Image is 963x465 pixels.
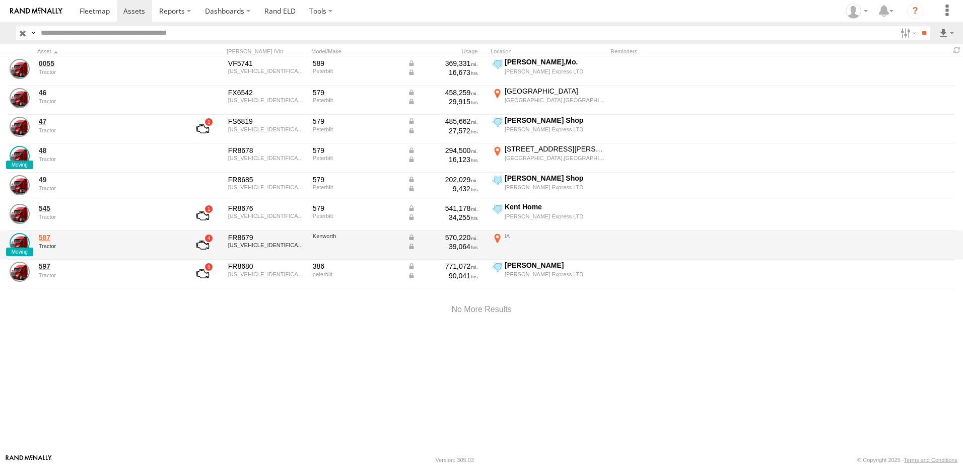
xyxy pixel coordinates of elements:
div: 579 [313,175,400,184]
label: Export results as... [938,26,955,40]
div: Data from Vehicle CANbus [407,97,478,106]
img: rand-logo.svg [10,8,62,15]
div: Peterbilt [313,68,400,74]
div: undefined [39,98,177,104]
div: [PERSON_NAME] Express LTD [505,184,605,191]
div: Usage [406,48,487,55]
a: View Asset Details [10,204,30,224]
a: Terms and Conditions [904,457,957,463]
div: Data from Vehicle CANbus [407,184,478,193]
div: Kent Home [505,202,605,211]
div: Click to Sort [37,48,178,55]
a: View Asset Details [10,233,30,253]
div: Data from Vehicle CANbus [407,68,478,77]
a: View Asset with Fault/s [184,117,221,141]
div: FR8678 [228,146,306,155]
div: Model/Make [311,48,402,55]
div: FR8685 [228,175,306,184]
div: [PERSON_NAME] Express LTD [505,68,605,75]
div: FR8676 [228,204,306,213]
a: 48 [39,146,177,155]
a: 597 [39,262,177,271]
div: Peterbilt [313,184,400,190]
div: 1XDAD49X36J139868 [228,242,306,248]
a: View Asset Details [10,175,30,195]
i: ? [907,3,923,19]
div: undefined [39,156,177,162]
span: Refresh [951,45,963,55]
a: 587 [39,233,177,242]
div: 1XPBD49X8LD664773 [228,213,306,219]
div: Data from Vehicle CANbus [407,242,478,251]
div: 579 [313,88,400,97]
div: FX6542 [228,88,306,97]
label: Click to View Current Location [491,202,606,229]
a: View Asset with Fault/s [184,233,221,257]
div: 589 [313,59,400,68]
div: Peterbilt [313,155,400,161]
div: 1XPBDP9X0LD665787 [228,126,306,132]
div: 579 [313,117,400,126]
label: Search Filter Options [897,26,918,40]
div: undefined [39,127,177,133]
div: Data from Vehicle CANbus [407,271,478,280]
div: Version: 305.03 [436,457,474,463]
label: Click to View Current Location [491,174,606,201]
div: Data from Vehicle CANbus [407,213,478,222]
div: Data from Vehicle CANbus [407,155,478,164]
div: [PERSON_NAME] Express LTD [505,213,605,220]
div: 579 [313,146,400,155]
a: 47 [39,117,177,126]
div: [GEOGRAPHIC_DATA],[GEOGRAPHIC_DATA] [505,97,605,104]
div: 1XPBDP9X5LD665686 [228,97,306,103]
div: 579 [313,204,400,213]
div: undefined [39,185,177,191]
div: [PERSON_NAME] Shop [505,174,605,183]
div: Data from Vehicle CANbus [407,117,478,126]
div: undefined [39,69,177,75]
a: View Asset Details [10,59,30,79]
label: Search Query [29,26,37,40]
div: [PERSON_NAME] Express LTD [505,126,605,133]
a: 46 [39,88,177,97]
div: FR8680 [228,262,306,271]
label: Click to View Current Location [491,144,606,172]
div: peterbilt [313,271,400,277]
div: Location [491,48,606,55]
a: View Asset Details [10,117,30,137]
a: View Asset with Fault/s [184,262,221,286]
div: Data from Vehicle CANbus [407,126,478,135]
a: Visit our Website [6,455,52,465]
div: [STREET_ADDRESS][PERSON_NAME] [505,144,605,153]
div: Data from Vehicle CANbus [407,146,478,155]
label: Click to View Current Location [491,57,606,85]
div: [PERSON_NAME] [505,261,605,270]
div: 1XPBD49X0RD687005 [228,184,306,190]
div: Peterbilt [313,213,400,219]
div: VF5741 [228,59,306,68]
div: © Copyright 2025 - [857,457,957,463]
div: undefined [39,272,177,278]
div: [GEOGRAPHIC_DATA],[GEOGRAPHIC_DATA] [505,154,605,162]
div: Reminders [610,48,772,55]
div: 1XPBD49X6PD860006 [228,155,306,161]
div: Data from Vehicle CANbus [407,88,478,97]
a: View Asset Details [10,262,30,282]
a: View Asset with Fault/s [184,204,221,228]
a: View Asset Details [10,146,30,166]
div: [PERSON_NAME]./Vin [227,48,307,55]
label: Click to View Current Location [491,87,606,114]
a: View Asset Details [10,88,30,108]
div: Data from Vehicle CANbus [407,59,478,68]
label: Click to View Current Location [491,116,606,143]
div: Data from Vehicle CANbus [407,233,478,242]
div: [GEOGRAPHIC_DATA] [505,87,605,96]
div: undefined [39,243,177,249]
label: Click to View Current Location [491,261,606,288]
a: 49 [39,175,177,184]
div: FR8679 [228,233,306,242]
div: Kenworth [313,233,400,239]
div: Peterbilt [313,97,400,103]
div: Peterbilt [313,126,400,132]
a: 545 [39,204,177,213]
